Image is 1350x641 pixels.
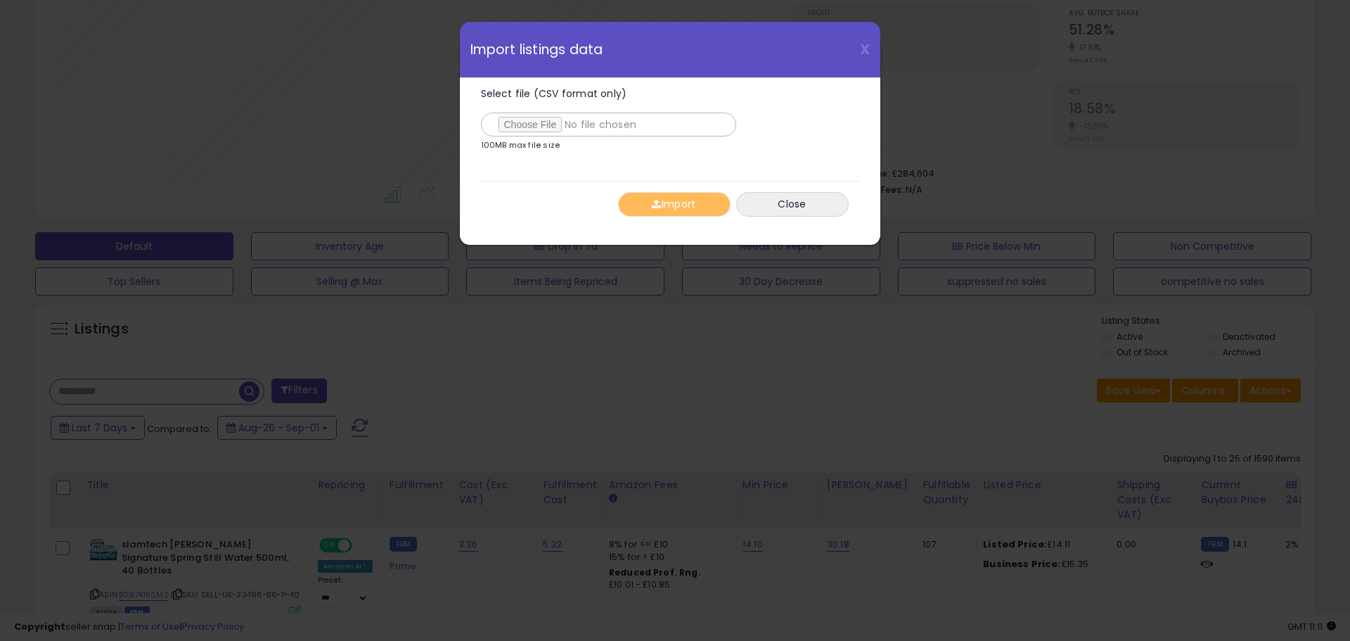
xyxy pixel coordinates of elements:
[470,43,603,56] span: Import listings data
[481,87,627,101] span: Select file (CSV format only)
[618,192,731,217] button: Import
[481,141,560,149] p: 100MB max file size
[860,39,870,59] span: X
[736,192,849,217] button: Close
